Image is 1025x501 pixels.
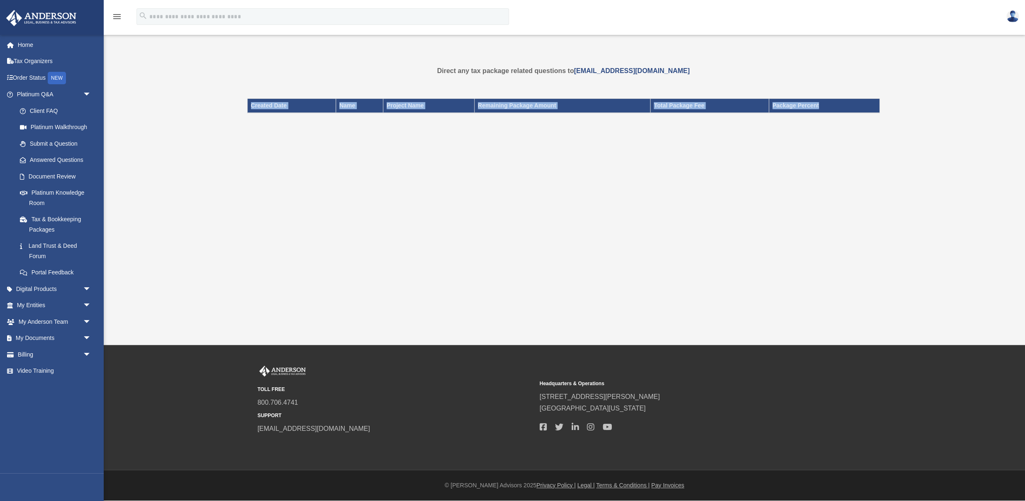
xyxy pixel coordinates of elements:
[6,281,104,297] a: Digital Productsarrow_drop_down
[83,281,100,298] span: arrow_drop_down
[6,330,104,347] a: My Documentsarrow_drop_down
[536,482,576,489] a: Privacy Policy |
[12,238,104,264] a: Land Trust & Deed Forum
[6,346,104,363] a: Billingarrow_drop_down
[6,53,104,70] a: Tax Organizers
[83,297,100,314] span: arrow_drop_down
[258,366,307,376] img: Anderson Advisors Platinum Portal
[6,297,104,314] a: My Entitiesarrow_drop_down
[258,385,534,394] small: TOLL FREE
[769,99,879,113] th: Package Percent
[12,185,104,211] a: Platinum Knowledge Room
[6,69,104,86] a: Order StatusNEW
[83,313,100,330] span: arrow_drop_down
[437,67,690,74] strong: Direct any tax package related questions to
[104,480,1025,491] div: © [PERSON_NAME] Advisors 2025
[112,12,122,22] i: menu
[12,135,104,152] a: Submit a Question
[12,211,100,238] a: Tax & Bookkeeping Packages
[540,405,646,412] a: [GEOGRAPHIC_DATA][US_STATE]
[540,393,660,400] a: [STREET_ADDRESS][PERSON_NAME]
[258,399,298,406] a: 800.706.4741
[6,363,104,379] a: Video Training
[574,67,689,74] a: [EMAIL_ADDRESS][DOMAIN_NAME]
[48,72,66,84] div: NEW
[83,330,100,347] span: arrow_drop_down
[1006,10,1019,22] img: User Pic
[4,10,79,26] img: Anderson Advisors Platinum Portal
[12,168,104,185] a: Document Review
[258,411,534,420] small: SUPPORT
[474,99,650,113] th: Remaining Package Amount
[596,482,650,489] a: Terms & Conditions |
[83,346,100,363] span: arrow_drop_down
[112,15,122,22] a: menu
[139,11,148,20] i: search
[577,482,595,489] a: Legal |
[336,99,383,113] th: Name
[6,313,104,330] a: My Anderson Teamarrow_drop_down
[6,37,104,53] a: Home
[12,264,104,281] a: Portal Feedback
[6,86,104,103] a: Platinum Q&Aarrow_drop_down
[540,379,816,388] small: Headquarters & Operations
[247,99,336,113] th: Created Date
[383,99,474,113] th: Project Name
[651,482,684,489] a: Pay Invoices
[12,103,104,119] a: Client FAQ
[12,152,104,169] a: Answered Questions
[83,86,100,103] span: arrow_drop_down
[650,99,769,113] th: Total Package Fee
[258,425,370,432] a: [EMAIL_ADDRESS][DOMAIN_NAME]
[12,119,104,136] a: Platinum Walkthrough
